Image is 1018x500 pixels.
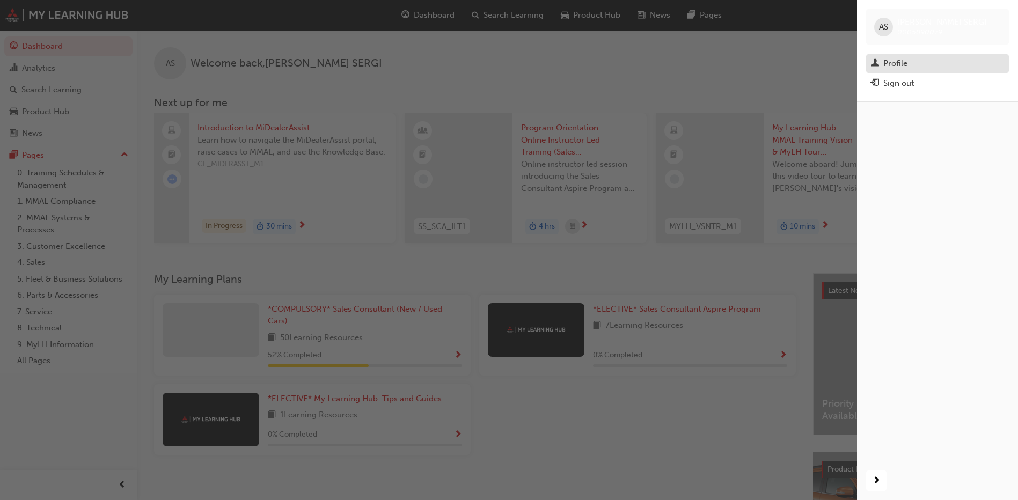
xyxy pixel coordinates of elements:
[879,21,888,33] span: AS
[897,27,942,36] span: 0005890079
[897,17,986,27] span: [PERSON_NAME] SERGI
[871,79,879,89] span: exit-icon
[866,54,1009,73] a: Profile
[871,59,879,69] span: man-icon
[883,77,914,90] div: Sign out
[873,474,881,488] span: next-icon
[866,73,1009,93] button: Sign out
[883,57,907,70] div: Profile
